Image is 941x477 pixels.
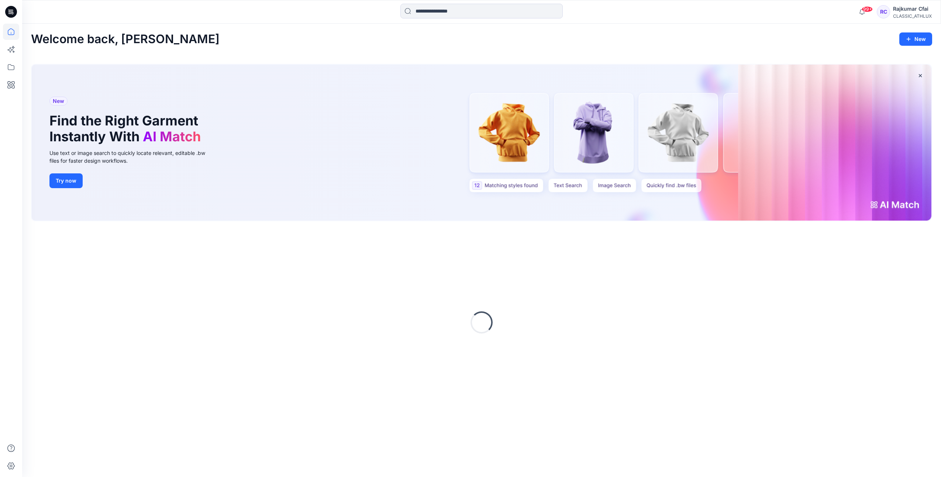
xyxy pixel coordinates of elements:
[49,113,204,145] h1: Find the Right Garment Instantly With
[53,97,64,106] span: New
[143,128,201,145] span: AI Match
[49,149,216,165] div: Use text or image search to quickly locate relevant, editable .bw files for faster design workflows.
[893,13,932,19] div: CLASSIC_ATHLUX
[31,32,220,46] h2: Welcome back, [PERSON_NAME]
[49,173,83,188] button: Try now
[893,4,932,13] div: Rajkumar Cfai
[899,32,932,46] button: New
[877,5,890,18] div: RC
[862,6,873,12] span: 99+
